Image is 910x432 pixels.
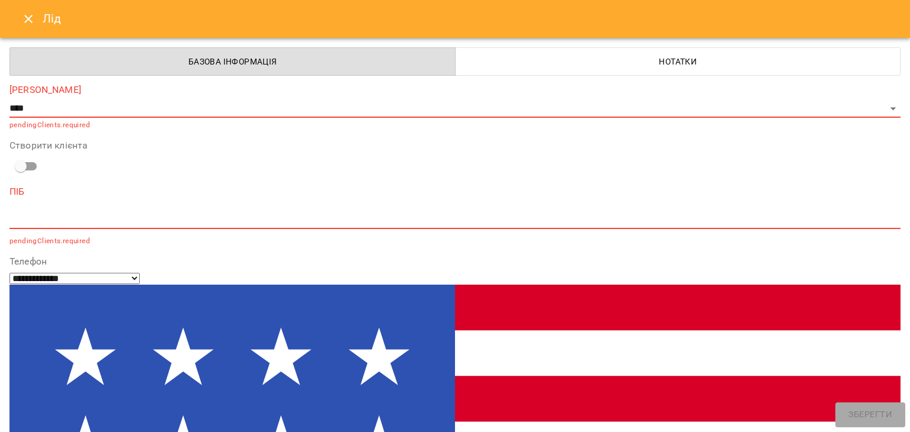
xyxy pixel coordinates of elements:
span: Нотатки [463,54,894,69]
h6: Лід [43,9,896,28]
p: pendingClients.required [9,236,901,247]
span: Базова інформація [17,54,448,69]
button: Close [14,5,43,33]
p: pendingClients.required [9,120,901,131]
button: Базова інформація [9,47,456,76]
label: ПІБ [9,187,901,196]
button: Нотатки [455,47,901,76]
label: Створити клієнта [9,141,901,150]
label: [PERSON_NAME] [9,85,901,95]
select: Phone number country [9,273,140,284]
label: Телефон [9,257,901,266]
